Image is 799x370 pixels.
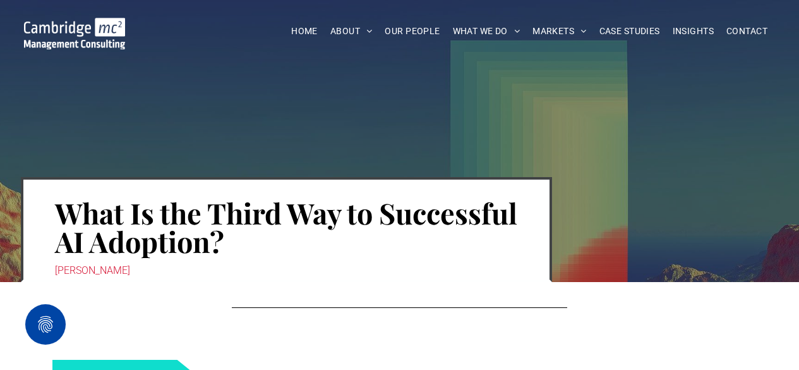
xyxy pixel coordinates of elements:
a: CASE STUDIES [593,22,666,41]
div: [PERSON_NAME] [55,262,518,280]
a: Your Business Transformed | Cambridge Management Consulting [24,20,126,33]
a: CONTACT [720,22,774,41]
a: HOME [285,22,324,41]
img: Go to Homepage [24,18,126,49]
a: INSIGHTS [666,22,720,41]
h1: What Is the Third Way to Successful AI Adoption? [55,197,518,257]
a: WHAT WE DO [447,22,527,41]
a: MARKETS [526,22,592,41]
a: OUR PEOPLE [378,22,446,41]
a: ABOUT [324,22,379,41]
